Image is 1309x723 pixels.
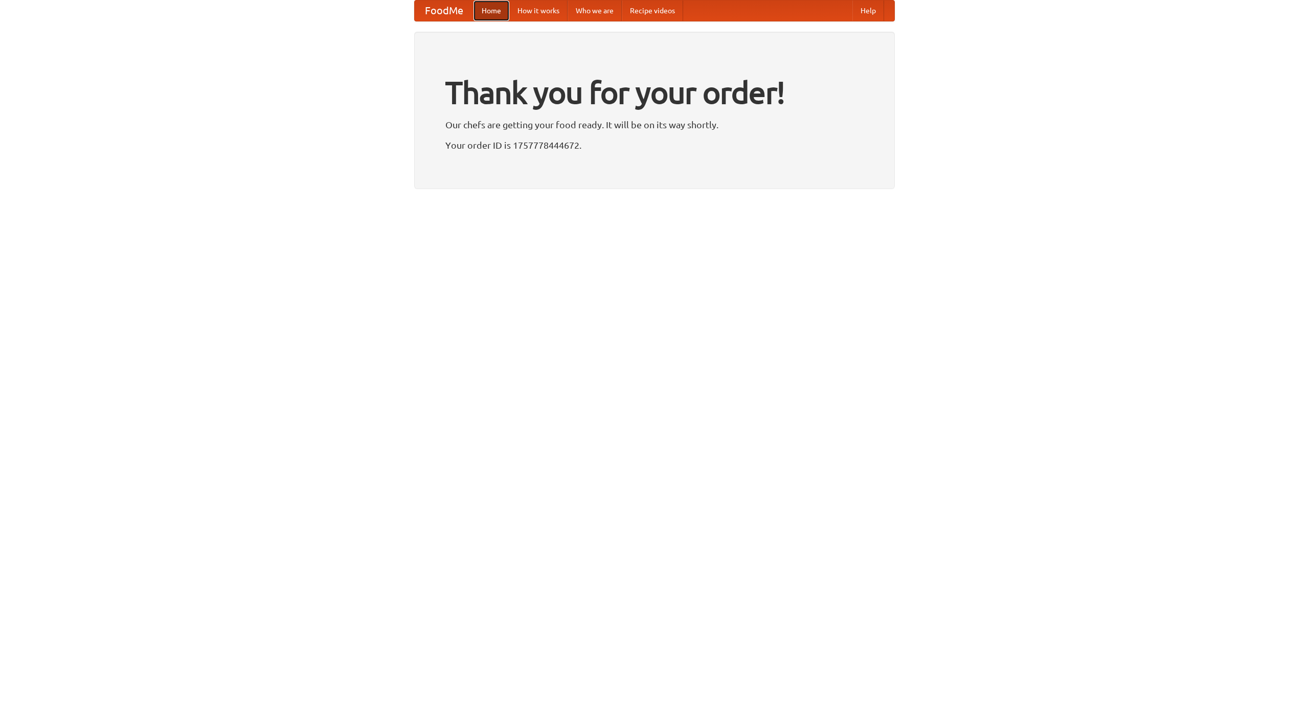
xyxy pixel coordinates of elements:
[852,1,884,21] a: Help
[415,1,473,21] a: FoodMe
[622,1,683,21] a: Recipe videos
[445,117,864,132] p: Our chefs are getting your food ready. It will be on its way shortly.
[509,1,568,21] a: How it works
[568,1,622,21] a: Who we are
[445,137,864,153] p: Your order ID is 1757778444672.
[445,68,864,117] h1: Thank you for your order!
[473,1,509,21] a: Home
